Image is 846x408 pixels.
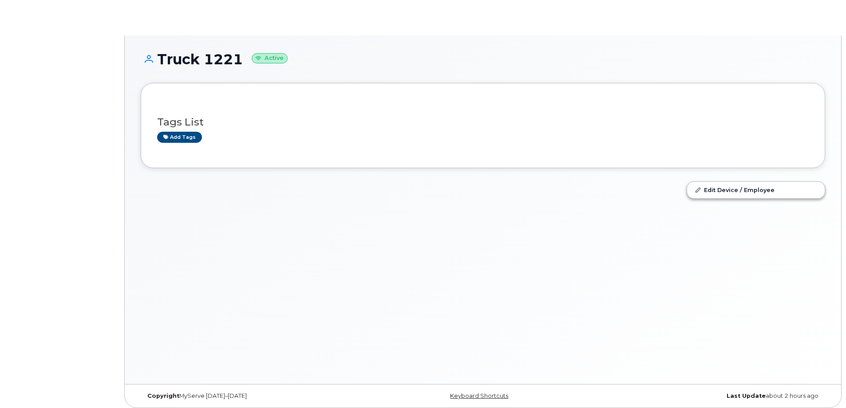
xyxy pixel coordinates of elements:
h3: Tags List [157,117,809,128]
small: Active [252,53,288,63]
a: Add tags [157,132,202,143]
a: Keyboard Shortcuts [450,392,508,399]
h1: Truck 1221 [141,51,825,67]
a: Edit Device / Employee [687,182,825,198]
strong: Copyright [147,392,179,399]
div: MyServe [DATE]–[DATE] [141,392,369,400]
div: about 2 hours ago [597,392,825,400]
strong: Last Update [727,392,766,399]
